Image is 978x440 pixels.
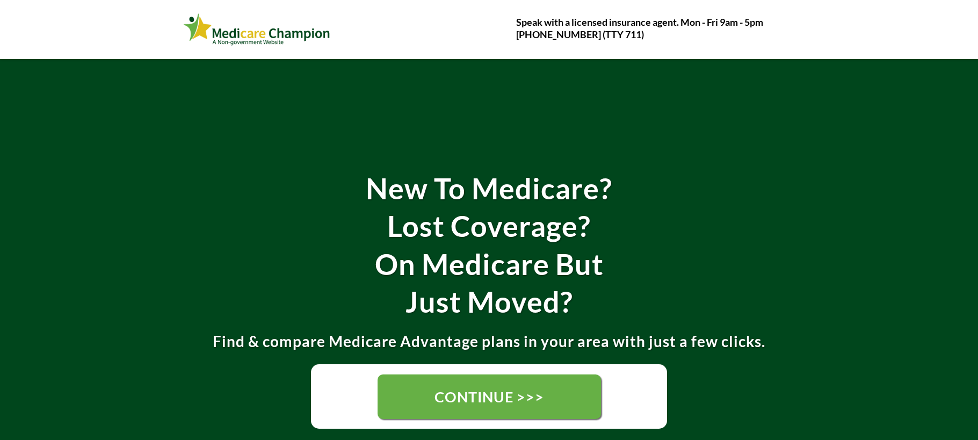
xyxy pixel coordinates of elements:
strong: Just Moved? [405,284,573,319]
strong: Speak with a licensed insurance agent. Mon - Fri 9am - 5pm [516,16,763,28]
img: Webinar [183,11,331,48]
strong: On Medicare But [375,247,604,282]
a: CONTINUE >>> [378,374,601,419]
strong: New To Medicare? [366,171,612,206]
strong: Lost Coverage? [387,208,591,243]
strong: Find & compare Medicare Advantage plans in your area with just a few clicks. [213,332,765,350]
span: CONTINUE >>> [434,388,544,406]
strong: [PHONE_NUMBER] (TTY 711) [516,28,644,40]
